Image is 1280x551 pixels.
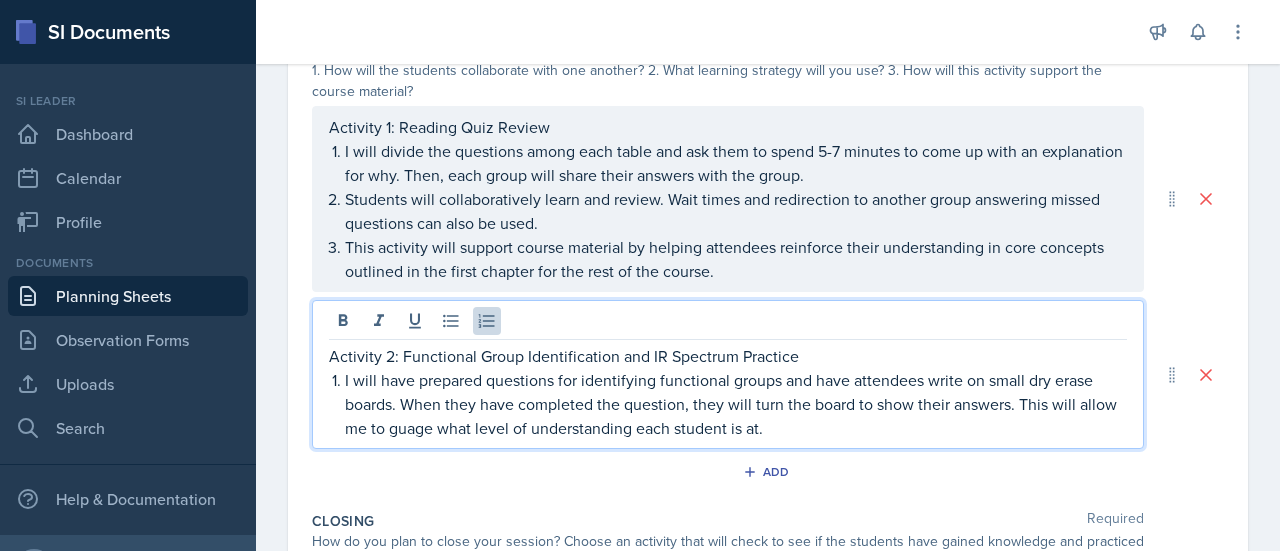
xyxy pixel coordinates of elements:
[312,511,374,531] label: Closing
[329,115,1127,139] p: Activity 1: Reading Quiz Review
[8,320,248,360] a: Observation Forms
[8,158,248,198] a: Calendar
[8,92,248,110] div: Si leader
[8,114,248,154] a: Dashboard
[329,344,1127,368] p: Activity 2: Functional Group Identification and IR Spectrum Practice
[345,139,1127,187] p: I will divide the questions among each table and ask them to spend 5-7 minutes to come up with an...
[8,364,248,404] a: Uploads
[1087,511,1144,531] span: Required
[8,479,248,519] div: Help & Documentation
[736,457,801,487] button: Add
[8,254,248,272] div: Documents
[345,368,1127,440] p: I will have prepared questions for identifying functional groups and have attendees write on smal...
[345,235,1127,283] p: This activity will support course material by helping attendees reinforce their understanding in ...
[8,202,248,242] a: Profile
[8,276,248,316] a: Planning Sheets
[312,60,1144,102] div: 1. How will the students collaborate with one another? 2. What learning strategy will you use? 3....
[345,187,1127,235] p: Students will collaboratively learn and review. Wait times and redirection to another group answe...
[747,464,790,480] div: Add
[8,408,248,448] a: Search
